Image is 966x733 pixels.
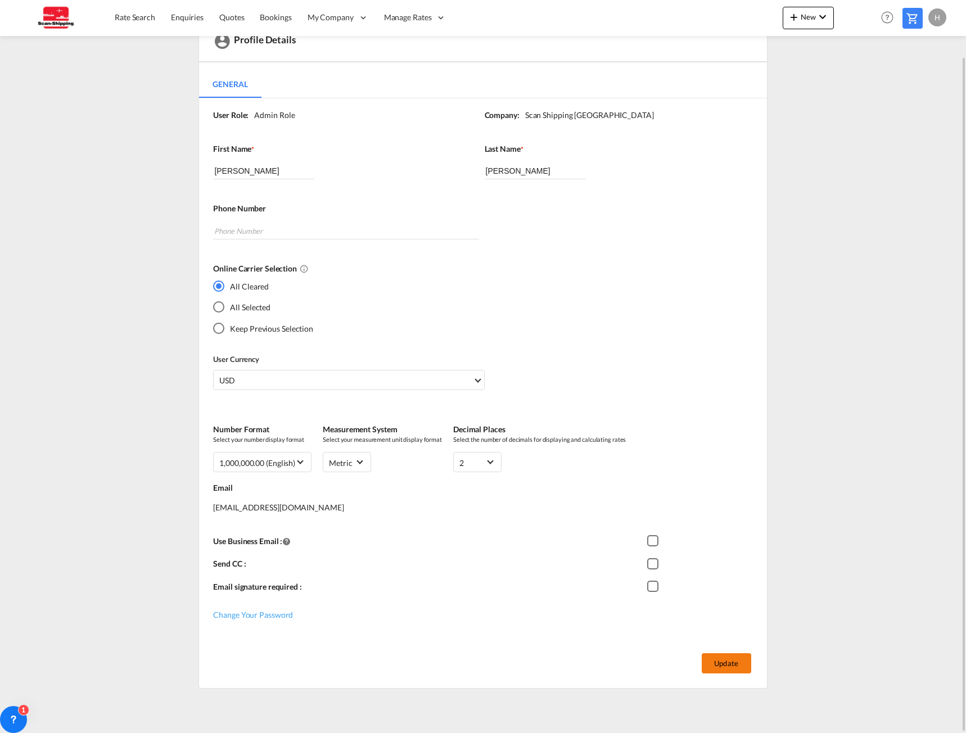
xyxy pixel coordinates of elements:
[647,536,664,547] md-checkbox: Checkbox 1
[213,322,313,334] md-radio-button: Keep Previous Selection
[647,581,664,592] md-checkbox: Checkbox 1
[329,458,352,468] div: metric
[213,578,647,601] div: Email signature required :
[213,370,484,390] md-select: Select Currency: $ USDUnited States Dollar
[323,424,442,435] label: Measurement System
[213,32,231,50] md-icon: icon-account-circle
[453,424,626,435] label: Decimal Places
[199,21,766,62] div: Profile Details
[219,375,472,386] span: USD
[485,143,744,155] label: Last Name
[213,280,313,343] md-radio-group: Yes
[213,143,473,155] label: First Name
[647,558,664,569] md-checkbox: Checkbox 1
[213,223,479,239] input: Phone Number
[260,12,291,22] span: Bookings
[199,71,272,98] md-pagination-wrapper: Use the left and right arrow keys to navigate between tabs
[300,264,309,273] md-icon: All Cleared : Deselects all online carriers by default.All Selected : Selects all online carriers...
[249,110,295,121] div: Admin Role
[219,458,295,468] div: 1,000,000.00 (English)
[787,12,829,21] span: New
[282,537,291,546] md-icon: Notification will be sent from this email Id
[453,435,626,444] span: Select the number of decimals for displaying and calculating rates
[928,8,946,26] div: H
[384,12,432,23] span: Manage Rates
[213,533,647,556] div: Use Business Email :
[213,280,313,292] md-radio-button: All Cleared
[878,8,897,27] span: Help
[199,71,261,98] md-tab-item: General
[816,10,829,24] md-icon: icon-chevron-down
[213,482,755,494] label: Email
[878,8,902,28] div: Help
[213,263,744,274] label: Online Carrier Selection
[485,162,586,179] input: Last Name
[213,301,313,313] md-radio-button: All Selected
[702,653,751,673] button: Update
[115,12,155,22] span: Rate Search
[520,110,654,121] div: Scan Shipping [GEOGRAPHIC_DATA]
[459,458,464,468] div: 2
[213,162,314,179] input: First Name
[485,110,520,121] label: Company:
[783,7,834,29] button: icon-plus 400-fgNewicon-chevron-down
[213,494,755,533] div: [EMAIL_ADDRESS][DOMAIN_NAME]
[171,12,204,22] span: Enquiries
[213,555,647,578] div: Send CC :
[323,435,442,444] span: Select your measurement unit display format
[219,12,244,22] span: Quotes
[308,12,354,23] span: My Company
[17,5,93,30] img: 123b615026f311ee80dabbd30bc9e10f.jpg
[213,354,484,364] label: User Currency
[213,203,744,214] label: Phone Number
[213,110,249,121] label: User Role:
[213,435,312,444] span: Select your number display format
[213,424,312,435] label: Number Format
[213,610,293,619] span: Change Your Password
[787,10,801,24] md-icon: icon-plus 400-fg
